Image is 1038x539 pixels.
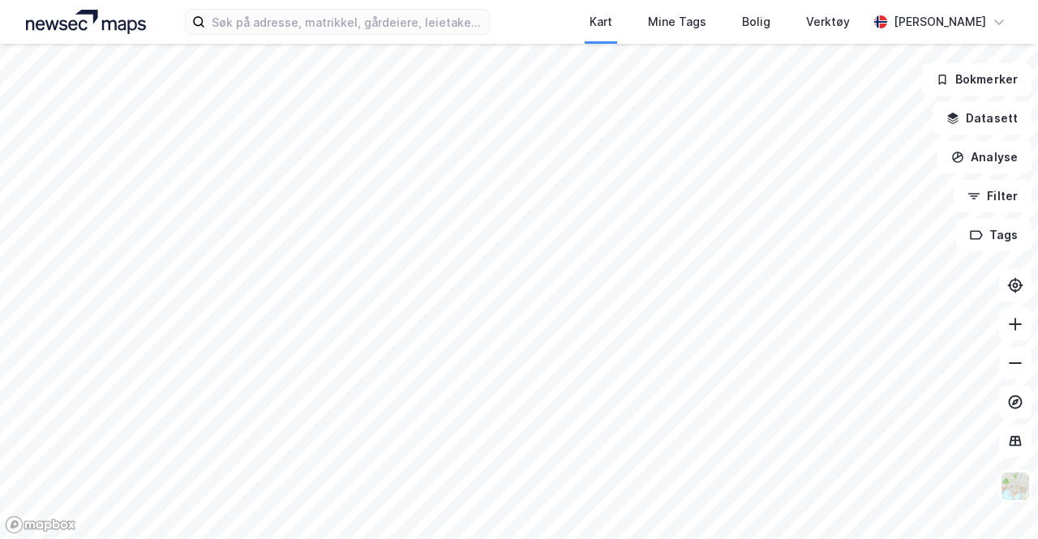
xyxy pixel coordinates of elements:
div: Bolig [742,12,770,32]
div: Kontrollprogram for chat [957,461,1038,539]
iframe: Chat Widget [957,461,1038,539]
div: Kart [590,12,612,32]
div: [PERSON_NAME] [894,12,986,32]
div: Mine Tags [648,12,706,32]
img: logo.a4113a55bc3d86da70a041830d287a7e.svg [26,10,146,34]
input: Søk på adresse, matrikkel, gårdeiere, leietakere eller personer [205,10,489,34]
div: Verktøy [806,12,850,32]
